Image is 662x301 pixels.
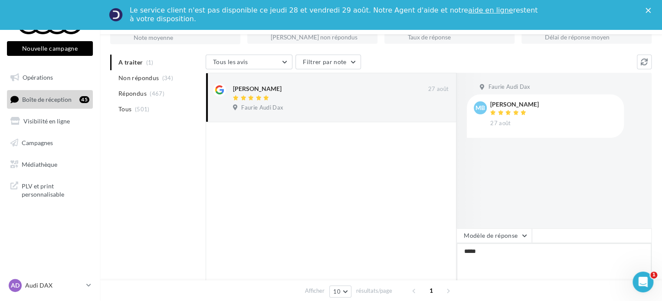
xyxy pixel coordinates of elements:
span: résultats/page [356,287,392,295]
span: Boîte de réception [22,95,72,103]
span: Faurie Audi Dax [488,83,530,91]
span: 27 août [428,85,449,93]
a: Visibilité en ligne [5,112,95,130]
img: Profile image for Service-Client [109,8,123,22]
span: MB [475,104,485,112]
span: 1 [424,284,438,298]
a: Opérations [5,68,95,87]
div: [PERSON_NAME] non répondus [271,34,370,40]
span: Faurie Audi Dax [241,104,283,112]
span: Tous les avis [213,58,248,65]
div: Délai de réponse moyen [545,34,645,40]
button: Modèle de réponse [456,228,532,243]
span: AD [11,281,20,290]
div: [PERSON_NAME] [490,101,539,107]
span: Médiathèque [22,160,57,168]
div: Taux de réponse [408,34,508,40]
div: Fermer [646,8,654,13]
div: [PERSON_NAME] [233,84,282,93]
span: Répondus [118,89,147,98]
span: 10 [333,288,341,295]
div: 45 [79,96,89,103]
span: Tous [118,105,131,113]
button: Tous les avis [206,55,292,69]
span: (34) [162,74,173,81]
span: (501) [135,106,150,113]
a: Médiathèque [5,155,95,174]
a: Campagnes [5,134,95,152]
a: PLV et print personnalisable [5,177,95,202]
span: Opérations [23,74,53,81]
span: Afficher [305,287,324,295]
span: (467) [150,90,164,97]
span: Non répondus [118,74,159,82]
div: Le service client n'est pas disponible ce jeudi 28 et vendredi 29 août. Notre Agent d'aide et not... [130,6,539,23]
iframe: Intercom live chat [633,272,653,292]
span: Visibilité en ligne [23,117,70,125]
span: 27 août [490,120,511,127]
span: PLV et print personnalisable [22,180,89,199]
p: Audi DAX [25,281,83,290]
span: Campagnes [22,139,53,146]
div: Note moyenne [134,35,233,41]
a: aide en ligne [468,6,513,14]
button: 10 [329,285,351,298]
a: AD Audi DAX [7,277,93,294]
a: Boîte de réception45 [5,90,95,109]
button: Filtrer par note [295,55,361,69]
span: 1 [650,272,657,278]
button: Nouvelle campagne [7,41,93,56]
